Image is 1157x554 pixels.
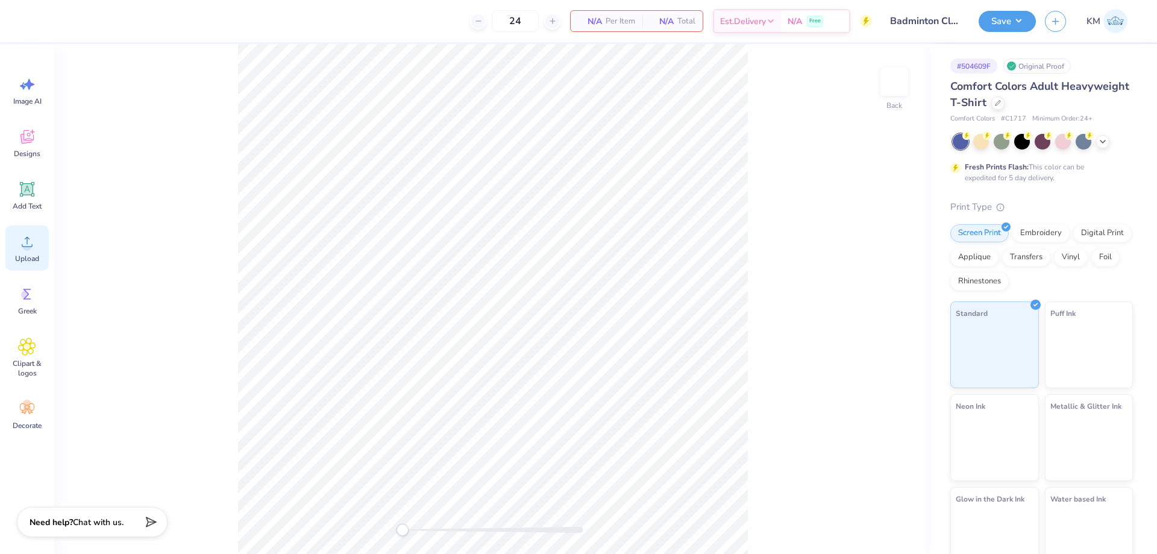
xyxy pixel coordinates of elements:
div: Rhinestones [950,272,1009,291]
img: Neon Ink [956,415,1033,476]
img: Puff Ink [1050,323,1128,383]
span: Neon Ink [956,400,985,412]
div: Applique [950,248,999,266]
div: This color can be expedited for 5 day delivery. [965,162,1113,183]
input: Untitled Design [881,9,970,33]
div: Back [886,100,902,111]
span: Per Item [606,15,635,28]
span: Add Text [13,201,42,211]
span: Comfort Colors Adult Heavyweight T-Shirt [950,79,1129,110]
span: Clipart & logos [7,359,47,378]
input: – – [492,10,539,32]
div: Foil [1091,248,1120,266]
div: Original Proof [1003,58,1071,74]
span: Total [677,15,695,28]
span: Image AI [13,96,42,106]
span: N/A [650,15,674,28]
span: Est. Delivery [720,15,766,28]
span: Glow in the Dark Ink [956,493,1024,505]
img: Standard [956,323,1033,383]
div: Embroidery [1012,224,1070,242]
button: Save [979,11,1036,32]
a: KM [1081,9,1133,33]
span: Metallic & Glitter Ink [1050,400,1121,412]
img: Metallic & Glitter Ink [1050,415,1128,476]
span: Water based Ink [1050,493,1106,505]
div: Accessibility label [397,524,409,536]
span: Puff Ink [1050,307,1076,319]
span: N/A [578,15,602,28]
span: Free [809,17,821,25]
img: Back [882,70,906,94]
div: Print Type [950,200,1133,214]
div: # 504609F [950,58,997,74]
span: Standard [956,307,988,319]
span: Decorate [13,421,42,430]
span: Designs [14,149,40,159]
strong: Fresh Prints Flash: [965,162,1029,172]
span: # C1717 [1001,114,1026,124]
div: Digital Print [1073,224,1132,242]
span: Greek [18,306,37,316]
span: Comfort Colors [950,114,995,124]
img: Karl Michael Narciza [1103,9,1127,33]
div: Transfers [1002,248,1050,266]
div: Vinyl [1054,248,1088,266]
div: Screen Print [950,224,1009,242]
span: KM [1086,14,1100,28]
strong: Need help? [30,517,73,528]
span: Upload [15,254,39,263]
span: Chat with us. [73,517,124,528]
span: Minimum Order: 24 + [1032,114,1093,124]
span: N/A [788,15,802,28]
